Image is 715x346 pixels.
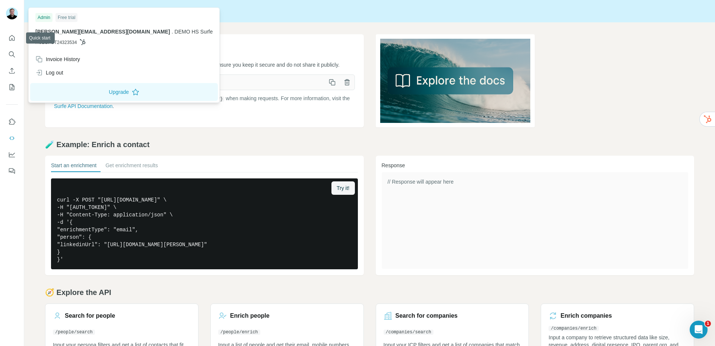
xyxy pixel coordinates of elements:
button: Search [6,48,18,61]
button: Start an enrichment [51,162,96,172]
code: /people/enrich [218,330,260,335]
span: . [172,29,173,35]
span: 1 [705,321,711,327]
h3: Search for companies [395,311,458,320]
span: Try it! [337,184,349,192]
button: Use Surfe on LinkedIn [6,115,18,128]
span: [PERSON_NAME][EMAIL_ADDRESS][DOMAIN_NAME] [35,29,170,35]
div: Log out [35,69,63,76]
h3: Enrich people [230,311,270,320]
button: Quick start [6,31,18,45]
h3: Enrich companies [560,311,612,320]
code: /companies/enrich [549,326,598,331]
code: /people/search [53,330,95,335]
button: Use Surfe API [6,131,18,145]
button: Try it! [331,181,355,195]
button: My lists [6,80,18,94]
span: DEMO HS Surfe [175,29,213,35]
span: // Response will appear here [388,179,454,185]
button: Get enrichment results [105,162,158,172]
a: Surfe API Documentation [54,103,112,109]
code: /companies/search [384,330,433,335]
h2: 🧭 Explore the API [45,287,694,298]
img: Avatar [6,7,18,19]
h3: Search for people [65,311,115,320]
button: Dashboard [6,148,18,161]
h2: 🧪 Example: Enrich a contact [45,139,694,150]
h3: Response [382,162,689,169]
div: Surfe API [24,6,715,16]
span: HUBSPOT24323534 [35,39,77,46]
button: Feedback [6,164,18,178]
div: Free trial [55,13,77,22]
pre: curl -X POST "[URL][DOMAIN_NAME]" \ -H "[AUTH_TOKEN]" \ -H "Content-Type: application/json" \ -d ... [51,178,358,269]
div: Invoice History [35,55,80,63]
div: Admin [35,13,53,22]
iframe: Intercom live chat [690,321,708,339]
button: Enrich CSV [6,64,18,77]
button: Upgrade [30,83,218,101]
